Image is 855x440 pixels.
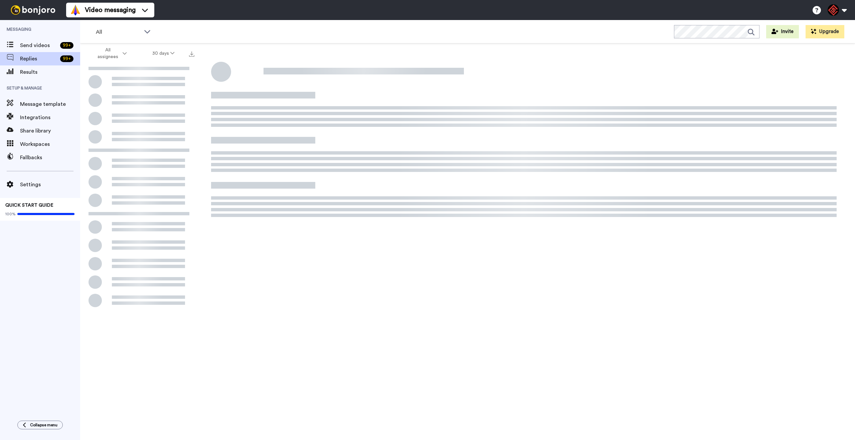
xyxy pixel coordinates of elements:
[766,25,799,38] button: Invite
[20,127,80,135] span: Share library
[17,421,63,429] button: Collapse menu
[96,28,141,36] span: All
[30,422,57,428] span: Collapse menu
[20,55,57,63] span: Replies
[85,5,136,15] span: Video messaging
[20,114,80,122] span: Integrations
[20,154,80,162] span: Fallbacks
[20,100,80,108] span: Message template
[806,25,844,38] button: Upgrade
[70,5,81,15] img: vm-color.svg
[94,47,121,60] span: All assignees
[20,140,80,148] span: Workspaces
[187,48,196,58] button: Export all results that match these filters now.
[20,68,80,76] span: Results
[189,51,194,57] img: export.svg
[60,42,73,49] div: 99 +
[20,41,57,49] span: Send videos
[5,203,53,208] span: QUICK START GUIDE
[81,44,140,63] button: All assignees
[140,47,187,59] button: 30 days
[20,181,80,189] span: Settings
[60,55,73,62] div: 99 +
[5,211,16,217] span: 100%
[8,5,58,15] img: bj-logo-header-white.svg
